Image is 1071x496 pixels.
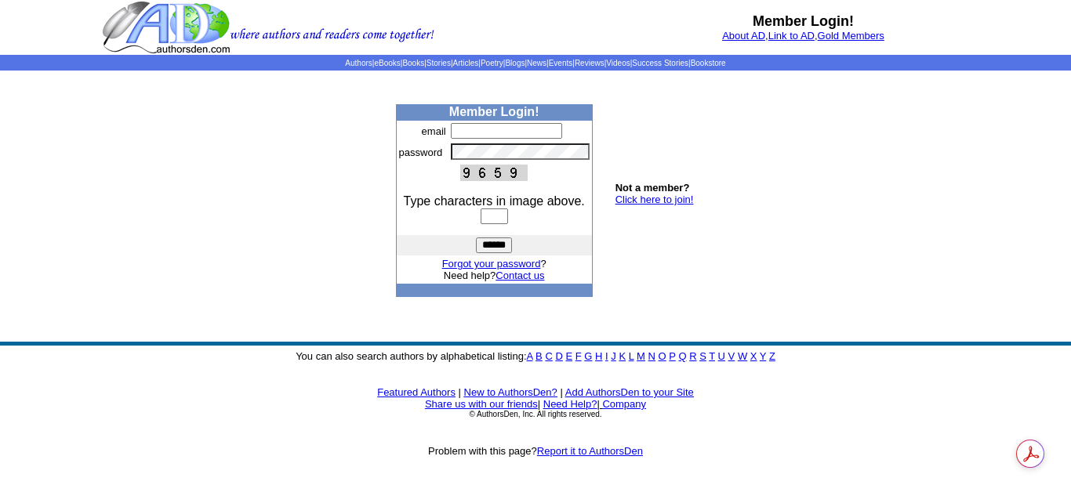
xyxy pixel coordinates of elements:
[565,386,694,398] a: Add AuthorsDen to your Site
[572,125,585,138] img: npw-badge-icon-locked.svg
[709,350,715,362] a: T
[597,398,646,410] font: |
[427,59,451,67] a: Stories
[750,350,757,362] a: X
[464,386,557,398] a: New to AuthorsDen?
[535,350,543,362] a: B
[345,59,725,67] span: | | | | | | | | | | | |
[738,350,747,362] a: W
[637,350,645,362] a: M
[818,30,884,42] a: Gold Members
[595,350,602,362] a: H
[449,105,539,118] b: Member Login!
[722,30,884,42] font: , ,
[619,350,626,362] a: K
[453,59,479,67] a: Articles
[444,270,545,281] font: Need help?
[602,398,646,410] a: Company
[543,398,597,410] a: Need Help?
[691,59,726,67] a: Bookstore
[575,59,604,67] a: Reviews
[606,59,630,67] a: Videos
[753,13,854,29] b: Member Login!
[565,350,572,362] a: E
[527,350,533,362] a: A
[374,59,400,67] a: eBooks
[538,398,540,410] font: |
[678,350,686,362] a: Q
[560,386,562,398] font: |
[345,59,372,67] a: Authors
[615,182,690,194] b: Not a member?
[572,147,585,159] img: npw-badge-icon-locked.svg
[728,350,735,362] a: V
[545,350,552,362] a: C
[575,350,582,362] a: F
[629,350,634,362] a: L
[296,350,775,362] font: You can also search authors by alphabetical listing:
[722,30,765,42] a: About AD
[399,147,443,158] font: password
[648,350,655,362] a: N
[760,350,766,362] a: Y
[404,194,585,208] font: Type characters in image above.
[428,445,643,457] font: Problem with this page?
[611,350,616,362] a: J
[422,125,446,137] font: email
[659,350,666,362] a: O
[699,350,706,362] a: S
[718,350,725,362] a: U
[496,270,544,281] a: Contact us
[377,386,456,398] a: Featured Authors
[505,59,525,67] a: Blogs
[459,386,461,398] font: |
[768,30,815,42] a: Link to AD
[605,350,608,362] a: I
[469,410,601,418] font: © AuthorsDen, Inc. All rights reserved.
[402,59,424,67] a: Books
[481,59,503,67] a: Poetry
[442,258,541,270] a: Forgot your password
[584,350,592,362] a: G
[689,350,696,362] a: R
[769,350,775,362] a: Z
[527,59,546,67] a: News
[615,194,694,205] a: Click here to join!
[555,350,562,362] a: D
[632,59,688,67] a: Success Stories
[442,258,546,270] font: ?
[669,350,675,362] a: P
[537,445,643,457] a: Report it to AuthorsDen
[425,398,538,410] a: Share us with our friends
[549,59,573,67] a: Events
[460,165,528,181] img: This Is CAPTCHA Image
